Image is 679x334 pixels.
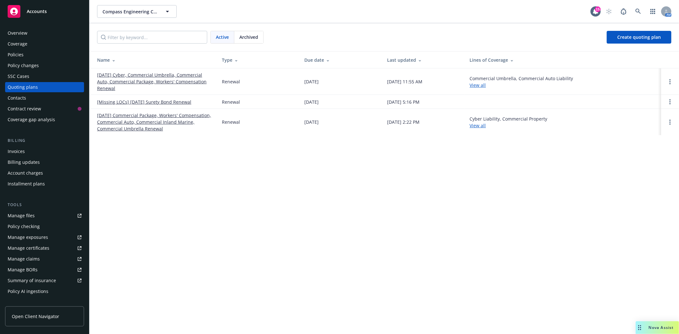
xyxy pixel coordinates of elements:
a: Create quoting plan [607,31,671,44]
a: Invoices [5,146,84,157]
div: Contract review [8,104,41,114]
a: Account charges [5,168,84,178]
div: Renewal [222,99,240,105]
a: Billing updates [5,157,84,167]
div: Due date [304,57,377,63]
div: Billing updates [8,157,40,167]
span: Open Client Navigator [12,313,59,320]
a: [Missing LOCs] [DATE] Surety Bond Renewal [97,99,191,105]
a: Policies [5,50,84,60]
a: Overview [5,28,84,38]
div: 15 [595,6,601,12]
div: [DATE] 2:22 PM [387,119,420,125]
div: Coverage gap analysis [8,115,55,125]
span: Compass Engineering Contractors, Inc. [103,8,158,15]
a: Policy checking [5,221,84,232]
div: Policy checking [8,221,40,232]
a: Manage certificates [5,243,84,253]
a: Contract review [5,104,84,114]
a: Coverage [5,39,84,49]
a: Switch app [647,5,659,18]
div: Manage certificates [8,243,49,253]
div: Lines of Coverage [470,57,656,63]
a: View all [470,122,486,129]
div: Manage claims [8,254,40,264]
a: Start snowing [603,5,615,18]
a: Manage files [5,211,84,221]
a: Policy AI ingestions [5,286,84,296]
div: Quoting plans [8,82,38,92]
a: Open options [666,98,674,106]
div: Coverage [8,39,27,49]
a: Summary of insurance [5,275,84,286]
div: Billing [5,137,84,144]
div: Last updated [387,57,459,63]
div: [DATE] 5:16 PM [387,99,420,105]
div: SSC Cases [8,71,29,81]
a: Open options [666,118,674,126]
a: Contacts [5,93,84,103]
div: Account charges [8,168,43,178]
a: Accounts [5,3,84,20]
a: Manage claims [5,254,84,264]
div: [DATE] [304,99,319,105]
span: Create quoting plan [617,34,661,40]
div: Summary of insurance [8,275,56,286]
a: Quoting plans [5,82,84,92]
div: Contacts [8,93,26,103]
div: Overview [8,28,27,38]
div: Drag to move [636,321,644,334]
div: Installment plans [8,179,45,189]
div: Tools [5,202,84,208]
div: Invoices [8,146,25,157]
div: Commercial Umbrella, Commercial Auto Liability [470,75,573,88]
div: Renewal [222,78,240,85]
a: [DATE] Cyber, Commercial Umbrella, Commercial Auto, Commercial Package, Workers' Compensation Ren... [97,72,212,92]
a: Search [632,5,645,18]
a: View all [470,82,486,88]
span: Archived [239,34,258,40]
a: Report a Bug [617,5,630,18]
div: Manage exposures [8,232,48,242]
div: Name [97,57,212,63]
button: Nova Assist [636,321,679,334]
a: Installment plans [5,179,84,189]
button: Compass Engineering Contractors, Inc. [97,5,177,18]
div: Type [222,57,294,63]
span: Active [216,34,229,40]
a: Manage exposures [5,232,84,242]
div: [DATE] [304,119,319,125]
div: [DATE] [304,78,319,85]
div: Manage BORs [8,265,38,275]
span: Accounts [27,9,47,14]
div: Policies [8,50,24,60]
div: Policy changes [8,60,39,71]
a: Policy changes [5,60,84,71]
div: Renewal [222,119,240,125]
a: Manage BORs [5,265,84,275]
div: Cyber Liability, Commercial Property [470,115,547,129]
span: Nova Assist [649,325,674,330]
a: Coverage gap analysis [5,115,84,125]
a: SSC Cases [5,71,84,81]
input: Filter by keyword... [97,31,207,44]
a: Open options [666,78,674,86]
div: Manage files [8,211,35,221]
a: [DATE] Commercial Package, Workers' Compensation, Commercial Auto, Commercial Inland Marine, Comm... [97,112,212,132]
div: [DATE] 11:55 AM [387,78,422,85]
div: Policy AI ingestions [8,286,48,296]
